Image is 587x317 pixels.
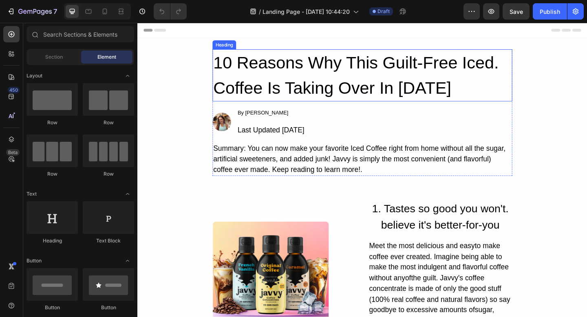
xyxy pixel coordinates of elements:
button: Save [503,3,530,20]
span: Section [45,53,63,61]
span: Toggle open [121,187,134,200]
div: Publish [540,7,560,16]
span: Landing Page - [DATE] 10:44:20 [263,7,350,16]
div: Row [83,170,134,178]
iframe: Design area [137,23,587,317]
div: Row [83,119,134,126]
span: Element [97,53,116,61]
span: Text [26,190,37,198]
div: Row [26,170,78,178]
button: Publish [533,3,567,20]
span: Button [26,257,42,264]
div: Button [26,304,78,311]
span: / [259,7,261,16]
div: Text Block [83,237,134,244]
div: Beta [6,149,20,156]
div: Button [83,304,134,311]
span: Toggle open [121,69,134,82]
span: Save [510,8,523,15]
div: 450 [8,87,20,93]
span: Toggle open [121,254,134,267]
h2: 1. Tastes so good you won't. believe it's better-for-you [251,193,408,230]
button: 7 [3,3,61,20]
div: Row [26,119,78,126]
span: Layout [26,72,42,79]
p: 7 [53,7,57,16]
div: Heading [26,237,78,244]
input: Search Sections & Elements [26,26,134,42]
div: Undo/Redo [154,3,187,20]
span: Draft [377,8,390,15]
